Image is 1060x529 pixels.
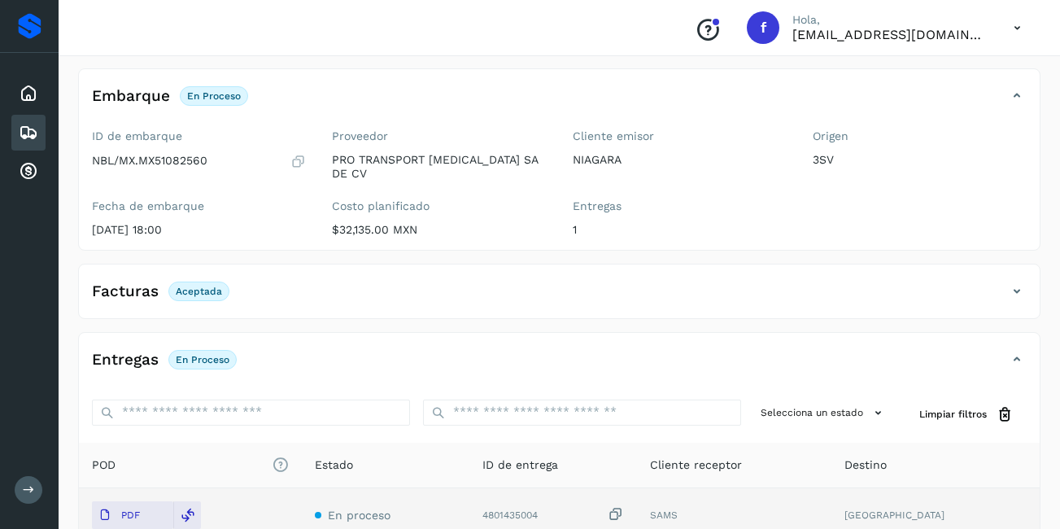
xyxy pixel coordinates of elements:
[121,509,140,521] p: PDF
[173,501,201,529] div: Reemplazar POD
[332,223,546,237] p: $32,135.00 MXN
[315,457,353,474] span: Estado
[79,278,1040,318] div: FacturasAceptada
[573,153,787,167] p: NIAGARA
[176,354,229,365] p: En proceso
[11,76,46,111] div: Inicio
[792,27,988,42] p: facturacion@protransport.com.mx
[92,457,289,474] span: POD
[573,199,787,213] label: Entregas
[11,154,46,190] div: Cuentas por cobrar
[328,509,390,522] span: En proceso
[79,82,1040,123] div: EmbarqueEn proceso
[92,154,207,168] p: NBL/MX.MX51082560
[919,407,987,422] span: Limpiar filtros
[79,346,1040,387] div: EntregasEn proceso
[906,400,1027,430] button: Limpiar filtros
[92,501,173,529] button: PDF
[92,351,159,369] h4: Entregas
[187,90,241,102] p: En proceso
[650,457,742,474] span: Cliente receptor
[482,457,558,474] span: ID de entrega
[573,223,787,237] p: 1
[332,199,546,213] label: Costo planificado
[573,129,787,143] label: Cliente emisor
[813,153,1027,167] p: 3SV
[176,286,222,297] p: Aceptada
[482,506,624,523] div: 4801435004
[92,129,306,143] label: ID de embarque
[332,153,546,181] p: PRO TRANSPORT [MEDICAL_DATA] SA DE CV
[813,129,1027,143] label: Origen
[92,282,159,301] h4: Facturas
[92,199,306,213] label: Fecha de embarque
[754,400,893,426] button: Selecciona un estado
[844,457,887,474] span: Destino
[92,223,306,237] p: [DATE] 18:00
[11,115,46,151] div: Embarques
[92,87,170,106] h4: Embarque
[792,13,988,27] p: Hola,
[332,129,546,143] label: Proveedor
